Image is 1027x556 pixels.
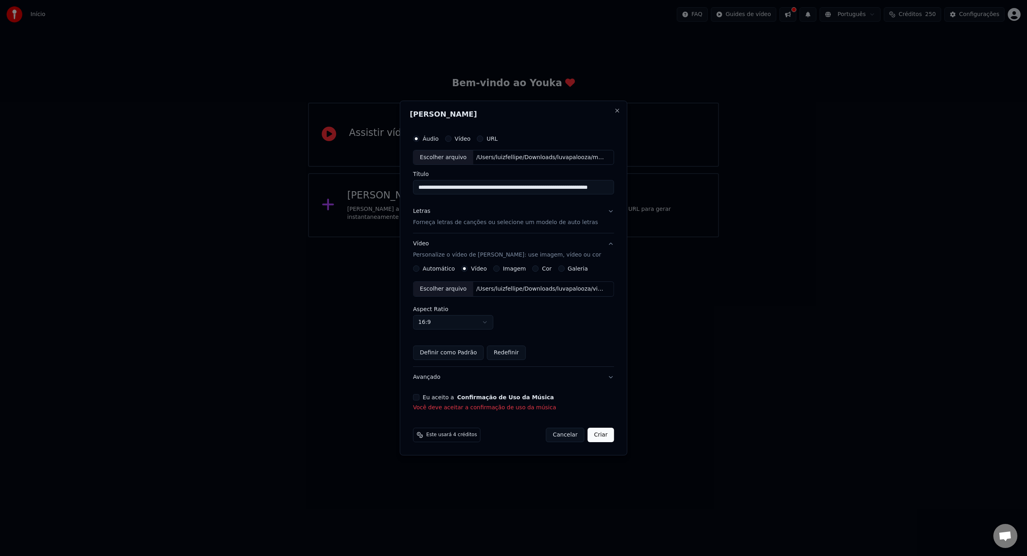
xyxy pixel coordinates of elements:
[457,394,554,400] button: Eu aceito a
[546,428,585,442] button: Cancelar
[413,404,614,412] p: Você deve aceitar a confirmação de uso da música
[413,265,614,366] div: VídeoPersonalize o vídeo de [PERSON_NAME]: use imagem, vídeo ou cor
[410,111,617,118] h2: [PERSON_NAME]
[413,367,614,388] button: Avançado
[413,208,430,216] div: Letras
[423,136,439,142] label: Áudio
[413,251,601,259] p: Personalize o vídeo de [PERSON_NAME]: use imagem, vídeo ou cor
[413,306,614,312] label: Aspect Ratio
[413,219,598,227] p: Forneça letras de canções ou selecione um modelo de auto letras
[487,346,526,360] button: Redefinir
[414,150,473,165] div: Escolher arquivo
[414,282,473,296] div: Escolher arquivo
[542,266,552,271] label: Cor
[413,240,601,259] div: Vídeo
[413,201,614,233] button: LetrasForneça letras de canções ou selecione um modelo de auto letras
[413,234,614,266] button: VídeoPersonalize o vídeo de [PERSON_NAME]: use imagem, vídeo ou cor
[426,432,477,438] span: Este usará 4 créditos
[471,266,487,271] label: Vídeo
[413,346,484,360] button: Definir como Padrão
[487,136,498,142] label: URL
[423,394,554,400] label: Eu aceito a
[413,172,614,177] label: Título
[568,266,588,271] label: Galeria
[503,266,526,271] label: Imagem
[423,266,455,271] label: Automático
[473,154,609,162] div: /Users/luizfellipe/Downloads/luvapalooza/músicas raw/MC L Da Vinte e [PERSON_NAME] no Bailão (F...
[473,285,609,293] div: /Users/luizfellipe/Downloads/luvapalooza/videos/Ranya vê [PERSON_NAME] para Said e fica furiosa ...
[455,136,471,142] label: Vídeo
[588,428,614,442] button: Criar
